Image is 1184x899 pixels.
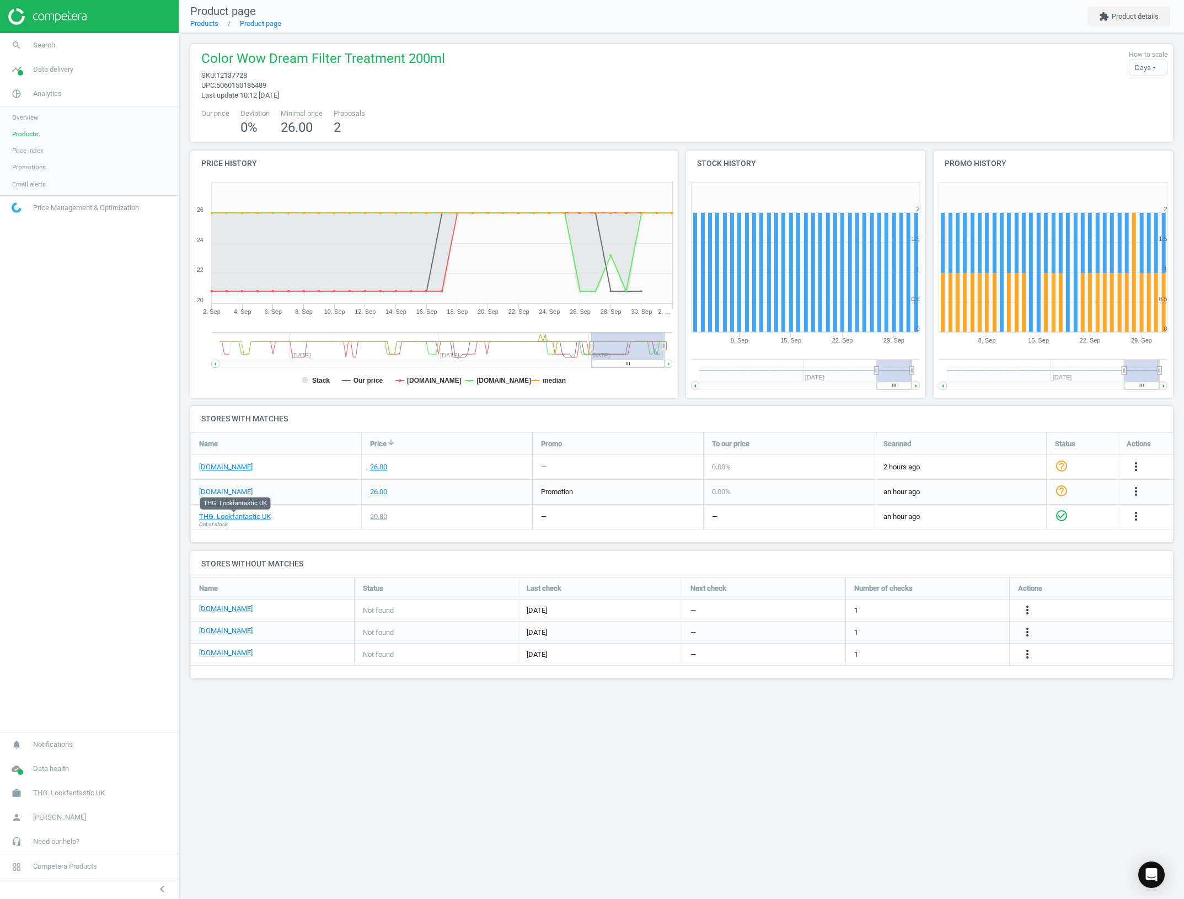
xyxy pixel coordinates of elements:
[1018,584,1042,593] span: Actions
[1055,438,1075,448] span: Status
[911,236,919,242] text: 1.5
[1021,648,1034,661] i: more_vert
[199,584,218,593] span: Name
[370,438,387,448] span: Price
[199,626,253,636] a: [DOMAIN_NAME]
[1164,206,1167,212] text: 2
[33,788,105,798] span: THG. Lookfantastic UK
[1129,485,1143,498] i: more_vert
[199,512,271,522] a: THG. Lookfantastic UK
[190,551,1173,577] h4: Stores without matches
[527,650,673,660] span: [DATE]
[1021,603,1034,617] i: more_vert
[385,308,406,315] tspan: 14. Sep
[199,462,253,472] a: [DOMAIN_NAME]
[478,308,499,315] tspan: 20. Sep
[12,113,39,122] span: Overview
[355,308,376,315] tspan: 12. Sep
[476,377,531,384] tspan: [DOMAIN_NAME]
[1129,60,1167,76] div: Days
[883,438,911,448] span: Scanned
[199,487,253,497] a: [DOMAIN_NAME]
[527,606,673,616] span: [DATE]
[541,488,573,496] span: promotion
[1159,236,1167,242] text: 1.5
[1138,861,1165,888] div: Open Intercom Messenger
[1021,603,1034,618] button: more_vert
[370,462,387,472] div: 26.00
[33,764,69,774] span: Data health
[1129,510,1143,524] button: more_vert
[1129,50,1167,60] label: How to scale
[12,146,44,155] span: Price index
[33,837,79,847] span: Need our help?
[12,180,46,189] span: Email alerts
[201,109,229,119] span: Our price
[199,520,228,528] span: Out of stock
[686,151,925,176] h4: Stock history
[363,584,383,593] span: Status
[407,377,462,384] tspan: [DOMAIN_NAME]
[234,308,251,315] tspan: 4. Sep
[264,308,282,315] tspan: 6. Sep
[916,325,919,332] text: 0
[1164,325,1167,332] text: 0
[201,91,279,99] span: Last update 10:12 [DATE]
[33,740,73,750] span: Notifications
[730,337,748,344] tspan: 8. Sep
[447,308,468,315] tspan: 18. Sep
[312,377,330,384] tspan: Stack
[334,109,365,119] span: Proposals
[148,882,176,896] button: chevron_left
[363,606,394,616] span: Not found
[1080,337,1101,344] tspan: 22. Sep
[12,202,22,213] img: wGWNvw8QSZomAAAAABJRU5ErkJggg==
[6,807,27,828] i: person
[712,488,731,496] span: 0.00 %
[6,35,27,56] i: search
[883,487,1038,497] span: an hour ago
[12,130,38,138] span: Products
[690,606,696,616] span: —
[190,19,218,28] a: Products
[543,377,566,384] tspan: median
[1129,485,1143,499] button: more_vert
[1021,625,1034,639] i: more_vert
[353,377,383,384] tspan: Our price
[1087,7,1170,26] button: extensionProduct details
[33,812,86,822] span: [PERSON_NAME]
[712,438,749,448] span: To our price
[1129,510,1143,523] i: more_vert
[1129,460,1143,474] button: more_vert
[1028,337,1049,344] tspan: 15. Sep
[33,861,97,871] span: Competera Products
[527,628,673,638] span: [DATE]
[508,308,529,315] tspan: 22. Sep
[712,463,731,471] span: 0.00 %
[539,308,560,315] tspan: 24. Sep
[201,50,445,71] span: Color Wow Dream Filter Treatment 200ml
[1055,484,1068,497] i: help_outline
[370,512,387,522] div: 20.80
[916,266,919,272] text: 1
[12,163,46,172] span: Promotions
[190,151,678,176] h4: Price history
[712,512,717,522] div: —
[8,8,87,25] img: ajHJNr6hYgQAAAAASUVORK5CYII=
[1021,648,1034,662] button: more_vert
[690,584,726,593] span: Next check
[690,628,696,638] span: —
[832,337,853,344] tspan: 22. Sep
[201,81,216,89] span: upc :
[854,650,858,660] span: 1
[324,308,345,315] tspan: 10. Sep
[6,783,27,804] i: work
[190,406,1173,432] h4: Stores with matches
[6,83,27,104] i: pie_chart_outlined
[33,89,62,99] span: Analytics
[295,308,313,315] tspan: 8. Sep
[883,512,1038,522] span: an hour ago
[240,19,281,28] a: Product page
[1129,460,1143,473] i: more_vert
[1164,266,1167,272] text: 1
